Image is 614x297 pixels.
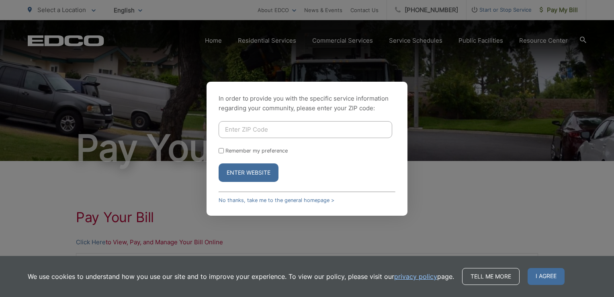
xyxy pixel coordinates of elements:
p: In order to provide you with the specific service information regarding your community, please en... [219,94,395,113]
button: Enter Website [219,163,278,182]
label: Remember my preference [225,148,288,154]
span: I agree [528,268,565,285]
p: We use cookies to understand how you use our site and to improve your experience. To view our pol... [28,272,454,281]
a: No thanks, take me to the general homepage > [219,197,334,203]
a: privacy policy [394,272,437,281]
a: Tell me more [462,268,520,285]
input: Enter ZIP Code [219,121,392,138]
